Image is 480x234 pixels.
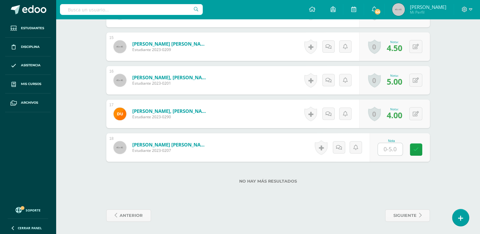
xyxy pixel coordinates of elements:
img: 45x45 [392,3,405,16]
span: siguiente [393,210,417,221]
a: Estudiantes [5,19,51,38]
a: Asistencia [5,56,51,75]
img: 45x45 [114,40,126,53]
span: Soporte [26,208,41,212]
a: [PERSON_NAME] [PERSON_NAME] [132,141,208,148]
input: 0-5.0 [378,143,403,155]
a: Disciplina [5,38,51,56]
span: Mi Perfil [410,10,446,15]
span: Cerrar panel [18,226,42,230]
a: [PERSON_NAME] [PERSON_NAME] [132,41,208,47]
a: siguiente [385,209,430,222]
div: Nota [378,139,405,143]
span: anterior [120,210,143,221]
a: [PERSON_NAME], [PERSON_NAME] [132,74,208,81]
a: Soporte [8,205,48,214]
a: 0 [368,39,381,54]
span: Estudiante 2023-0207 [132,148,208,153]
span: Estudiante 2023-0209 [132,47,208,52]
span: [PERSON_NAME] [410,4,446,10]
a: [PERSON_NAME], [PERSON_NAME] [132,108,208,114]
span: 4.00 [387,110,402,120]
span: Estudiante 2023-0290 [132,114,208,120]
div: Nota: [387,73,402,78]
span: Estudiante 2023-0201 [132,81,208,86]
span: 44 [374,8,381,15]
a: 0 [368,107,381,121]
img: 2a3e44f19b65bb15b57617aac3d4a75c.png [114,107,126,120]
input: Busca un usuario... [60,4,203,15]
a: 0 [368,73,381,88]
label: No hay más resultados [106,179,430,184]
span: 5.00 [387,76,402,87]
span: Disciplina [21,44,40,49]
a: anterior [106,209,151,222]
img: 45x45 [114,141,126,154]
img: 45x45 [114,74,126,87]
span: Mis cursos [21,81,41,87]
span: 4.50 [387,42,402,53]
a: Archivos [5,94,51,112]
span: Estudiantes [21,26,44,31]
span: Asistencia [21,63,41,68]
a: Mis cursos [5,75,51,94]
div: Nota: [387,107,402,111]
div: Nota: [387,40,402,44]
span: Archivos [21,100,38,105]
